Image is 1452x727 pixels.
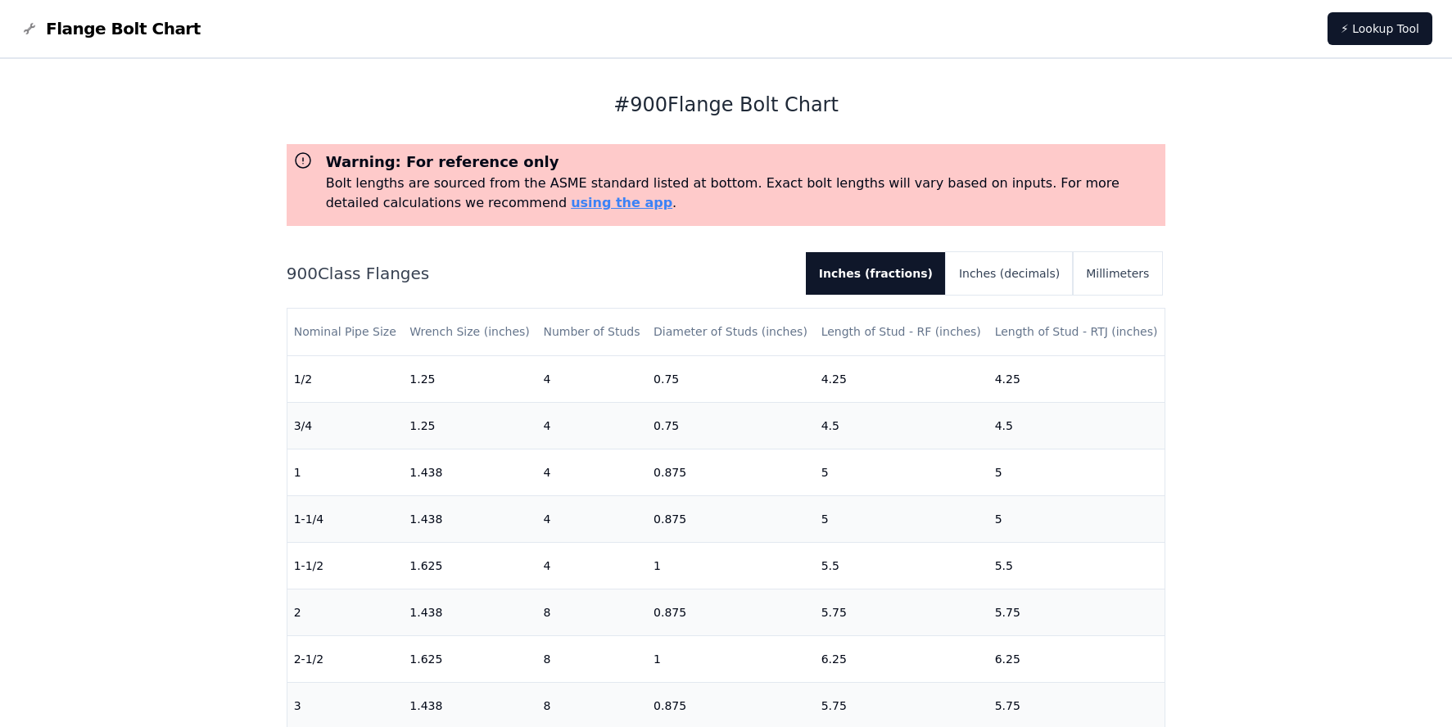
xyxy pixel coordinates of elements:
td: 2-1/2 [287,635,404,682]
h3: Warning: For reference only [326,151,1160,174]
td: 4 [536,495,647,542]
td: 5.5 [988,542,1165,589]
img: Flange Bolt Chart Logo [20,19,39,38]
td: 1.25 [403,355,536,402]
td: 4 [536,402,647,449]
td: 1.25 [403,402,536,449]
td: 6.25 [988,635,1165,682]
td: 1 [287,449,404,495]
td: 4 [536,449,647,495]
td: 4 [536,355,647,402]
td: 5 [988,449,1165,495]
td: 1/2 [287,355,404,402]
td: 5 [815,495,988,542]
td: 0.75 [647,402,815,449]
td: 1.438 [403,449,536,495]
th: Diameter of Studs (inches) [647,309,815,355]
button: Millimeters [1073,252,1162,295]
h2: 900 Class Flanges [287,262,793,285]
th: Length of Stud - RTJ (inches) [988,309,1165,355]
td: 4.25 [988,355,1165,402]
td: 4.5 [988,402,1165,449]
td: 5 [815,449,988,495]
td: 3/4 [287,402,404,449]
th: Number of Studs [536,309,647,355]
a: Flange Bolt Chart LogoFlange Bolt Chart [20,17,201,40]
th: Wrench Size (inches) [403,309,536,355]
a: ⚡ Lookup Tool [1328,12,1432,45]
td: 0.875 [647,449,815,495]
td: 1.625 [403,635,536,682]
p: Bolt lengths are sourced from the ASME standard listed at bottom. Exact bolt lengths will vary ba... [326,174,1160,213]
td: 8 [536,635,647,682]
td: 5.75 [988,589,1165,635]
td: 5 [988,495,1165,542]
td: 0.875 [647,495,815,542]
td: 1 [647,635,815,682]
h1: # 900 Flange Bolt Chart [287,92,1166,118]
button: Inches (fractions) [806,252,946,295]
td: 1-1/2 [287,542,404,589]
td: 1.625 [403,542,536,589]
td: 1 [647,542,815,589]
td: 1-1/4 [287,495,404,542]
td: 2 [287,589,404,635]
td: 4.25 [815,355,988,402]
span: Flange Bolt Chart [46,17,201,40]
td: 6.25 [815,635,988,682]
a: using the app [571,195,672,210]
th: Nominal Pipe Size [287,309,404,355]
td: 0.75 [647,355,815,402]
td: 0.875 [647,589,815,635]
th: Length of Stud - RF (inches) [815,309,988,355]
button: Inches (decimals) [946,252,1073,295]
td: 5.5 [815,542,988,589]
td: 1.438 [403,495,536,542]
td: 8 [536,589,647,635]
td: 5.75 [815,589,988,635]
td: 4 [536,542,647,589]
td: 4.5 [815,402,988,449]
td: 1.438 [403,589,536,635]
